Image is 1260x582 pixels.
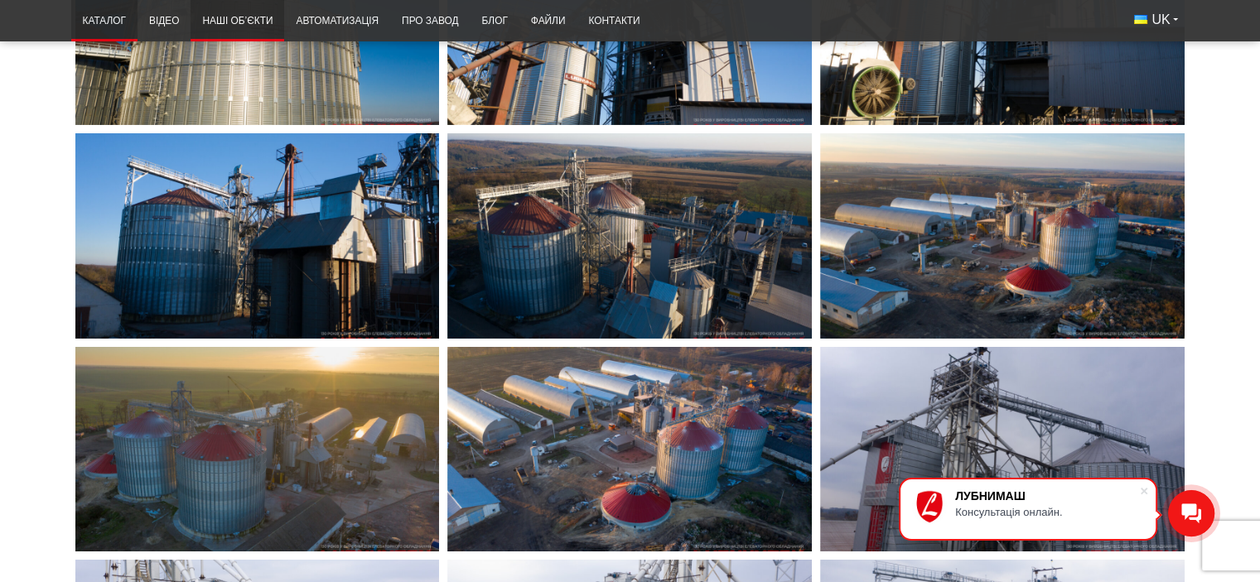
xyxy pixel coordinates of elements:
[284,5,390,37] a: Автоматизація
[191,5,284,37] a: Наші об’єкти
[519,5,577,37] a: Файли
[955,489,1139,503] div: ЛУБНИМАШ
[390,5,470,37] a: Про завод
[138,5,191,37] a: Відео
[470,5,519,37] a: Блог
[71,5,138,37] a: Каталог
[1122,5,1189,35] button: UK
[1151,11,1170,29] span: UK
[1134,15,1147,24] img: Українська
[955,506,1139,518] div: Консультація онлайн.
[577,5,651,37] a: Контакти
